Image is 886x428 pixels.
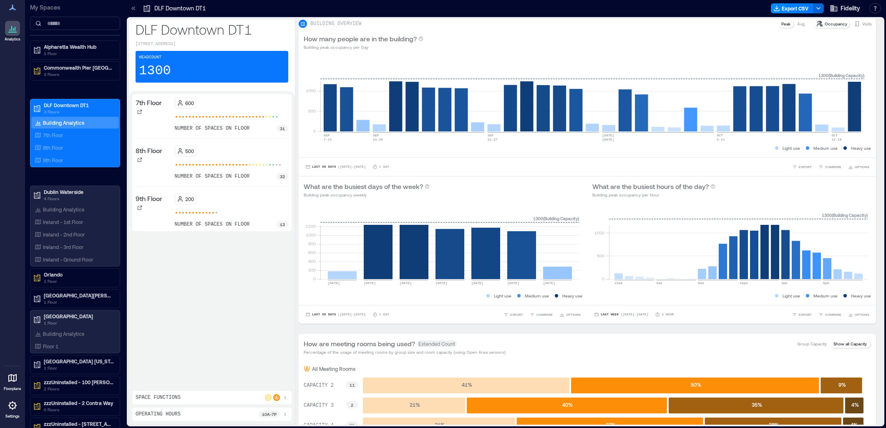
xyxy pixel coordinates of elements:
text: 4 % [851,422,858,428]
text: 41 % [462,382,472,388]
p: 1 Day [379,164,389,169]
text: [DATE] [400,281,412,285]
text: OCT [717,133,723,137]
p: 1 Floor [44,365,114,371]
text: 4am [656,281,662,285]
tspan: 1000 [306,232,316,237]
text: 5-11 [717,138,725,141]
p: How are meeting rooms being used? [304,339,415,349]
p: 32 [280,173,285,180]
p: 3 Floors [44,108,114,115]
text: 21 % [410,402,420,408]
p: 13 [280,221,285,228]
p: Medium use [525,292,549,299]
p: 3 Floors [44,71,114,78]
p: 1 Day [379,312,389,317]
p: 7th Floor [43,132,63,138]
p: 9th Floor [136,194,162,204]
span: OPTIONS [855,312,869,317]
text: 4pm [781,281,788,285]
p: Ireland - Ground Floor [43,256,93,263]
text: [DATE] [602,138,614,141]
p: 10a - 7p [262,411,277,418]
p: 1300 [139,63,171,79]
p: Group Capacity [797,340,827,347]
p: 9th Floor [43,157,63,164]
text: 12pm [740,281,748,285]
text: [DATE] [507,281,519,285]
text: CAPACITY 2 [304,383,334,388]
p: Medium use [813,292,838,299]
tspan: 500 [308,108,316,113]
p: 0 Floors [44,406,114,413]
p: [STREET_ADDRESS] [136,41,288,48]
p: 1 Hour [662,312,674,317]
p: DLF Downtown DT1 [154,4,206,13]
p: Light use [783,145,800,151]
p: Building peak occupancy per Hour [592,191,715,198]
span: COMPARE [536,312,553,317]
p: Heavy use [851,145,871,151]
p: Building peak occupancy per Day [304,44,423,50]
text: 35 % [752,402,762,408]
p: Space Functions [136,394,181,401]
button: Last Week |[DATE]-[DATE] [592,310,650,319]
tspan: 800 [308,241,316,246]
button: OPTIONS [846,163,871,171]
p: Occupancy [825,20,847,27]
p: Building peak occupancy weekly [304,191,430,198]
p: 1 Floor [44,278,114,284]
p: Floorplans [4,386,21,391]
p: 2 Floors [44,385,114,392]
text: [DATE] [435,281,448,285]
p: Medium use [813,145,838,151]
text: CAPACITY 3 [304,403,334,408]
text: 21-27 [488,138,498,141]
p: Ireland - 2nd Floor [43,231,85,238]
p: 1 Floor [44,50,114,57]
p: Ireland - 3rd Floor [43,244,83,250]
span: EXPORT [799,164,812,169]
button: Last 90 Days |[DATE]-[DATE] [304,163,367,171]
p: Show all Capacity [833,340,867,347]
p: Ireland - 1st Floor [43,219,83,225]
text: 12am [614,281,622,285]
text: OCT [831,133,838,137]
p: Operating Hours [136,411,181,418]
text: 37 % [606,422,616,428]
text: 8pm [823,281,829,285]
p: Building Analytics [43,119,84,126]
p: Dublin Waterside [44,189,114,195]
p: Orlando [44,271,114,278]
p: Analytics [5,37,20,42]
p: 8th Floor [136,146,162,156]
text: [DATE] [602,133,614,137]
span: COMPARE [825,312,841,317]
p: 4 Floors [44,195,114,202]
p: How many people are in the building? [304,34,417,44]
p: Heavy use [562,292,582,299]
p: Light use [783,292,800,299]
tspan: 400 [308,259,316,264]
text: 12-18 [831,138,841,141]
p: Light use [494,292,511,299]
text: [DATE] [543,281,555,285]
tspan: 600 [308,250,316,255]
p: Settings [5,414,20,419]
p: Percentage of the usage of meeting rooms by group size and room capacity (using Open Area sensors) [304,349,506,355]
text: [DATE] [364,281,376,285]
text: 40 % [562,402,573,408]
tspan: 500 [597,253,604,258]
p: 500 [185,148,194,154]
tspan: 1000 [594,230,604,235]
p: [GEOGRAPHIC_DATA] [US_STATE] [44,358,114,365]
span: OPTIONS [855,164,869,169]
button: OPTIONS [846,310,871,319]
button: Export CSV [771,3,813,13]
p: Alpharetta Wealth Hub [44,43,114,50]
p: zzzUninstalled - 2 Contra Way [44,400,114,406]
span: Extended Count [417,340,457,347]
button: Fidelity [827,2,863,15]
text: 7-13 [324,138,332,141]
p: Building Analytics [43,330,84,337]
